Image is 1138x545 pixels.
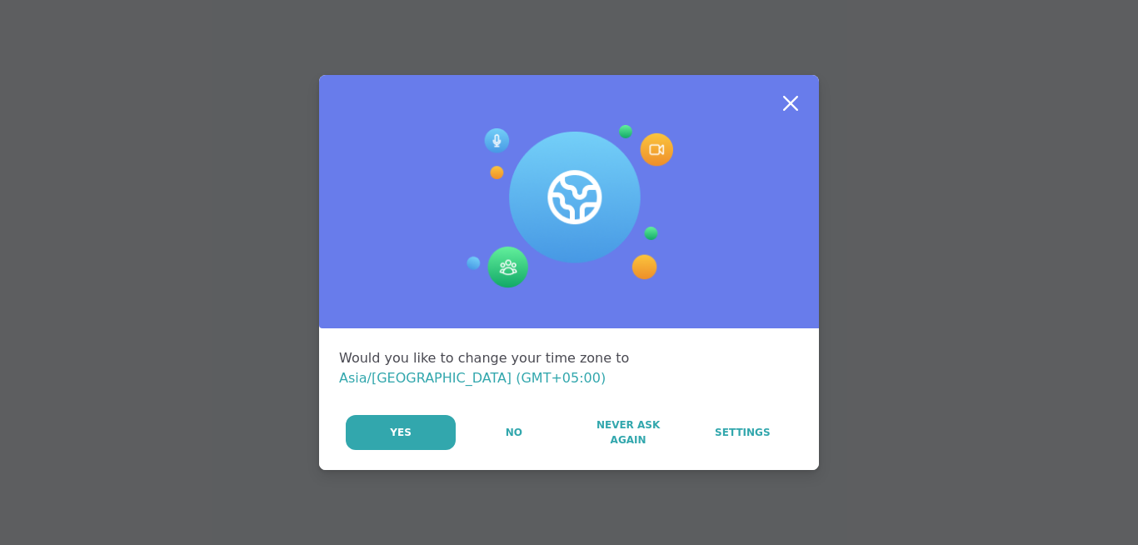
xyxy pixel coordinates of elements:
[339,370,606,386] span: Asia/[GEOGRAPHIC_DATA] (GMT+05:00)
[571,415,684,450] button: Never Ask Again
[390,425,412,440] span: Yes
[465,125,673,288] img: Session Experience
[715,425,771,440] span: Settings
[686,415,799,450] a: Settings
[339,348,799,388] div: Would you like to change your time zone to
[346,415,456,450] button: Yes
[580,417,676,447] span: Never Ask Again
[457,415,570,450] button: No
[506,425,522,440] span: No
